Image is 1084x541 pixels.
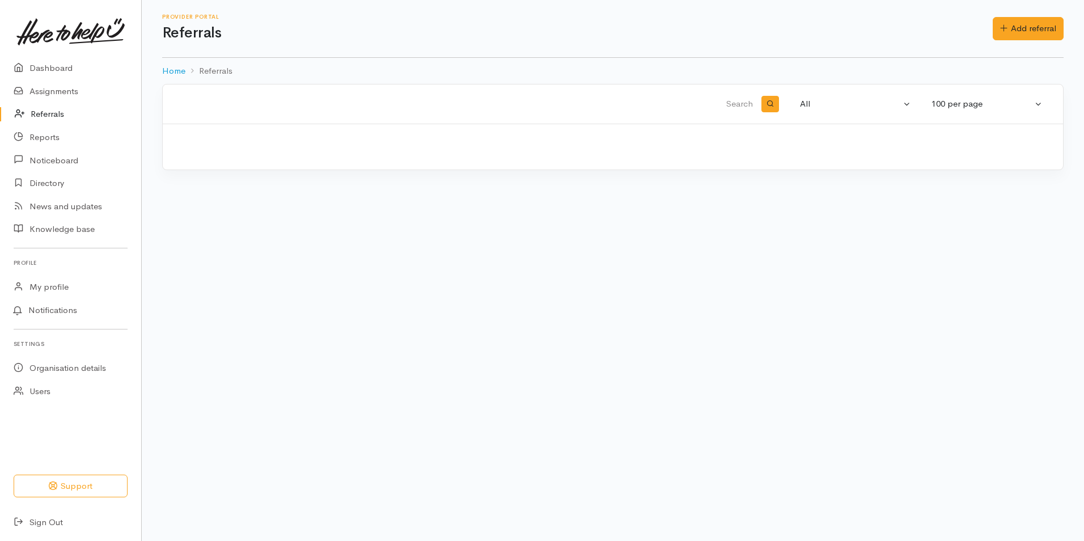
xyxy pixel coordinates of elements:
button: Support [14,475,128,498]
nav: breadcrumb [162,58,1064,84]
h6: Settings [14,336,128,352]
a: Home [162,65,185,78]
li: Referrals [185,65,232,78]
h6: Profile [14,255,128,270]
h1: Referrals [162,25,993,41]
div: All [800,98,901,111]
a: Add referral [993,17,1064,40]
button: All [793,93,918,115]
h6: Provider Portal [162,14,993,20]
div: 100 per page [931,98,1032,111]
input: Search [176,91,755,118]
button: 100 per page [925,93,1049,115]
